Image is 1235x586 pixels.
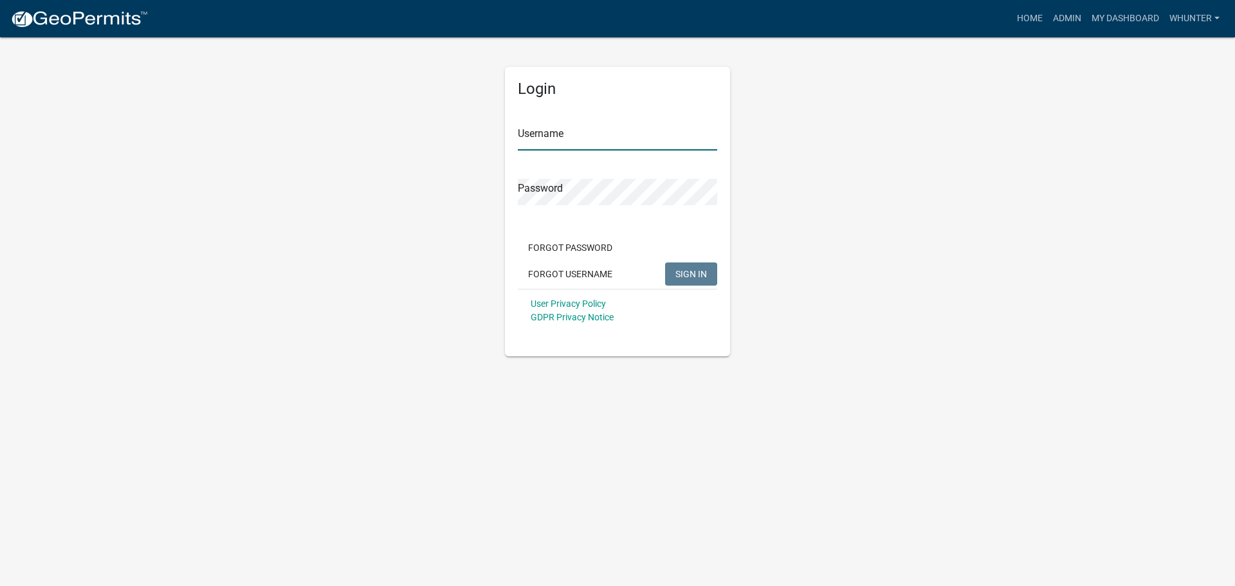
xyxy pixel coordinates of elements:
a: Admin [1048,6,1086,31]
button: Forgot Password [518,236,623,259]
a: User Privacy Policy [531,298,606,309]
span: SIGN IN [675,268,707,279]
a: My Dashboard [1086,6,1164,31]
a: Home [1012,6,1048,31]
h5: Login [518,80,717,98]
button: Forgot Username [518,262,623,286]
a: whunter [1164,6,1225,31]
a: GDPR Privacy Notice [531,312,614,322]
button: SIGN IN [665,262,717,286]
